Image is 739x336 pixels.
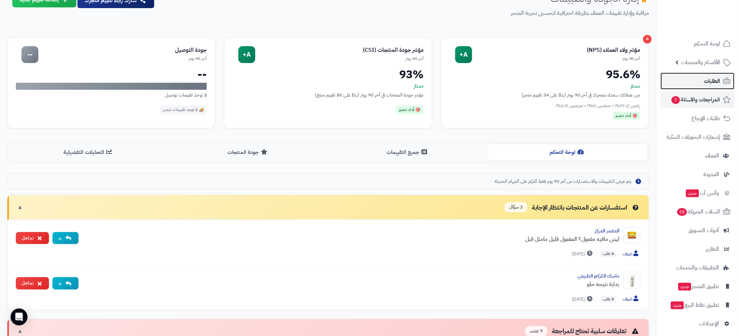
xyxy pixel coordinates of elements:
button: تجاهل [16,277,49,290]
div: آخر 90 يوم [38,56,207,62]
a: طلبات الإرجاع [661,110,735,127]
span: العملاء [706,151,719,161]
div: 95.6% [450,69,640,80]
div: -- [21,46,38,63]
span: تطبيق نقاط البيع [670,300,719,310]
span: إشعارات التحويلات البنكية [667,132,720,142]
span: المدونة [704,169,719,179]
button: تجاهل [16,232,49,244]
div: آخر 90 يوم [255,56,424,62]
div: لا توجد تقييمات توصيل [16,91,207,99]
span: ضيف [622,250,640,258]
span: ضيف [622,295,640,303]
button: رد [52,277,79,290]
div: 🚚 لا توجد تقييمات شحن [160,106,207,114]
span: جديد [671,301,684,309]
div: جودة التوصيل [38,46,207,54]
div: راضين (97.1%) • محايدين (0%) • منزعجين (2.9%) [450,103,640,109]
button: جودة المنتجات [169,144,328,160]
button: رد [52,232,79,244]
a: لوحة التحكم [661,35,735,52]
span: أدوات التسويق [689,225,719,235]
span: 0 طلب [600,250,617,257]
span: 55 [677,208,687,216]
span: التطبيقات والخدمات [676,263,719,273]
div: مؤشر جودة المنتجات (CSI) [255,46,424,54]
span: جديد [678,283,691,291]
div: -- [16,69,207,80]
a: الطلبات [661,73,735,89]
span: 2 سؤال [505,202,527,212]
img: Product [624,227,640,244]
div: 🎯 أداء متميز [613,112,640,120]
span: ▼ [17,203,23,211]
a: الإعدادات [661,315,735,332]
button: التحليلات التفصيلية [9,144,169,160]
div: بداية نتيجه حلو [84,280,619,288]
a: التطبيقات والخدمات [661,259,735,276]
a: المدونة [661,166,735,183]
span: السلات المتروكة [677,207,720,217]
a: تطبيق نقاط البيعجديد [661,297,735,313]
span: التقارير [706,244,719,254]
button: لوحة التحكم [488,144,648,160]
span: [DATE] [572,250,594,257]
span: 7 [671,96,680,104]
div: 93% [233,69,424,80]
span: جديد [686,189,699,197]
a: العملاء [661,147,735,164]
a: السلات المتروكة55 [661,203,735,220]
div: 6 [643,35,652,43]
div: A+ [238,46,255,63]
div: من عملائك سعداء بمتجرك في آخر 90 يوم (بناءً على 34 تقييم متجر) [450,91,640,99]
button: جميع التقييمات [328,144,488,160]
p: مراقبة وإدارة تقييمات العملاء بطريقة احترافية لتحسين تجربة المتجر [161,9,649,17]
div: مؤشر ولاء العملاء (NPS) [472,46,640,54]
a: التقارير [661,241,735,257]
a: المراجعات والأسئلة7 [661,91,735,108]
div: 🎯 أداء متميز [396,106,424,114]
img: Product [624,272,640,289]
span: لوحة التحكم [694,39,720,49]
a: ماسك الكركم الطبيعي [577,272,619,280]
a: المقشر المركز [595,227,619,235]
span: المراجعات والأسئلة [671,95,720,105]
div: ليش مافيه مفعول؟ المفعول قليل مامثل قبل [84,235,619,243]
span: وآتس آب [685,188,719,198]
div: آخر 90 يوم [472,56,640,62]
div: Open Intercom Messenger [11,309,27,325]
span: الطلبات [704,76,720,86]
a: وآتس آبجديد [661,185,735,201]
span: الإعدادات [699,319,719,329]
span: الأقسام والمنتجات [682,57,720,67]
span: [DATE] [572,296,594,303]
a: أدوات التسويق [661,222,735,239]
div: مؤشر جودة المنتجات في آخر 90 يوم (بناءً على 80 تقييم منتج) [233,91,424,99]
span: يتم عرض التقييمات والاستفسارات من آخر 90 يوم فقط للتركيز على المهام الحديثة [495,178,631,185]
span: 0 طلب [600,296,617,303]
div: A+ [455,46,472,63]
a: إشعارات التحويلات البنكية [661,129,735,145]
div: ممتاز [450,83,640,90]
div: لا توجد بيانات كافية [16,83,207,90]
span: طلبات الإرجاع [692,113,720,123]
img: logo-2.png [691,14,732,29]
span: تطبيق المتجر [678,281,719,291]
a: تطبيق المتجرجديد [661,278,735,295]
span: ▼ [17,327,23,335]
div: ممتاز [233,83,424,90]
div: استفسارات عن المنتجات بانتظار الإجابة [505,202,640,212]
